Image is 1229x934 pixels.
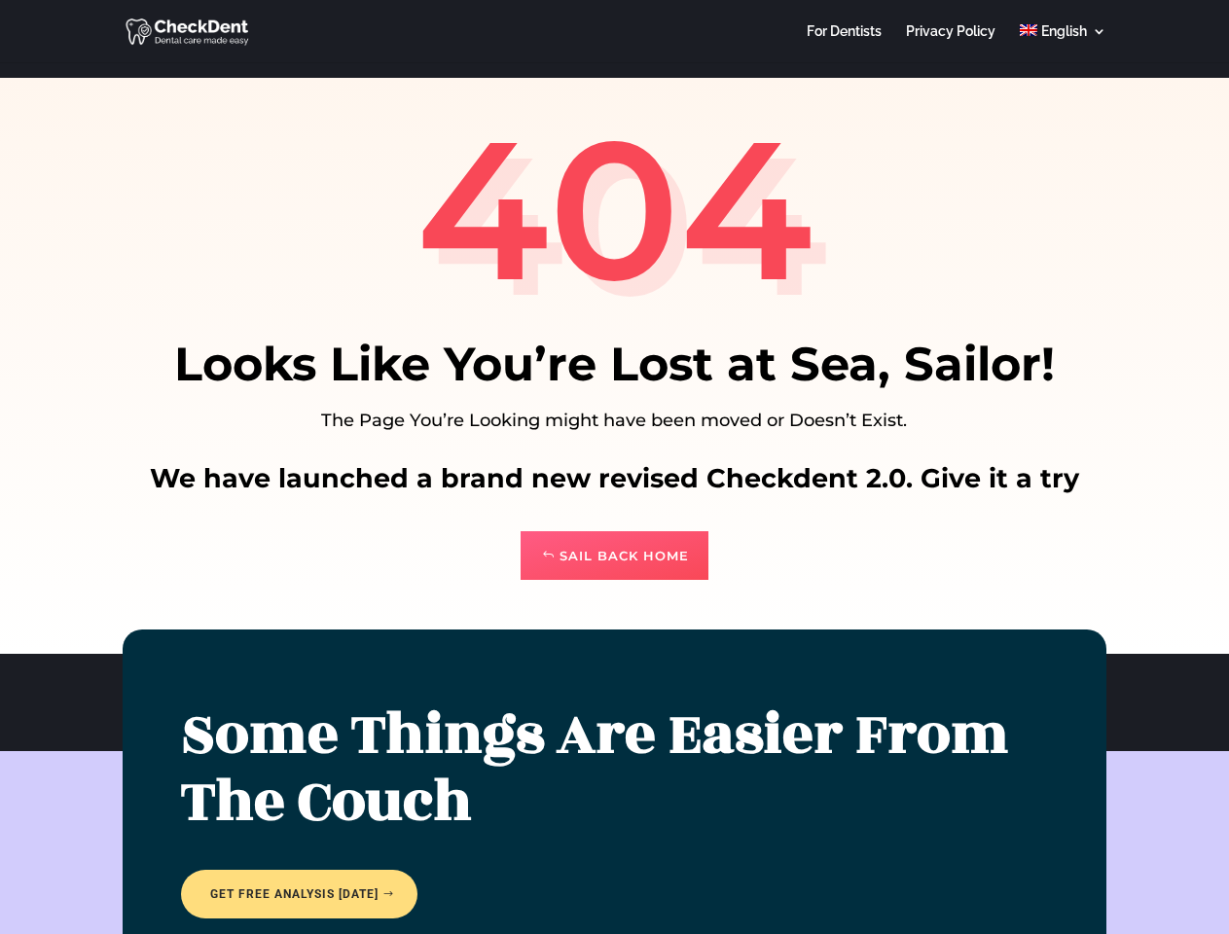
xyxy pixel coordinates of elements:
[126,16,251,47] img: CheckDent
[906,24,995,62] a: Privacy Policy
[1041,23,1087,39] span: English
[123,405,1105,436] p: The Page You’re Looking might have been moved or Doesn’t Exist.
[181,870,417,918] a: Get free analysis [DATE]
[123,102,1105,326] h1: 404
[807,24,882,62] a: For Dentists
[521,531,708,580] a: Sail Back Home
[181,692,1009,844] span: Some Things Are Easier From The Couch
[1020,24,1106,62] a: English
[123,463,1105,504] h2: We have launched a brand new revised Checkdent 2.0. Give it a try
[123,334,1105,404] h1: Looks Like You’re Lost at Sea, Sailor!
